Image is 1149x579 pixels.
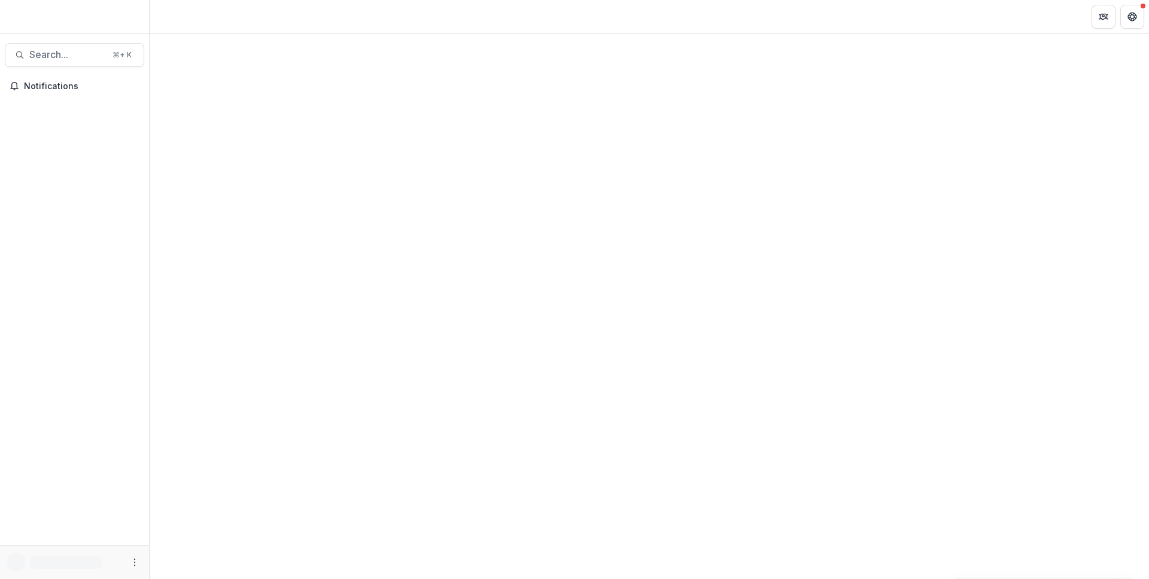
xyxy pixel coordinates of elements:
button: Partners [1092,5,1115,29]
span: Notifications [24,81,139,92]
button: Get Help [1120,5,1144,29]
div: ⌘ + K [110,48,134,62]
nav: breadcrumb [154,8,205,25]
span: Search... [29,49,105,60]
button: Search... [5,43,144,67]
button: More [127,555,142,569]
button: Notifications [5,77,144,96]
